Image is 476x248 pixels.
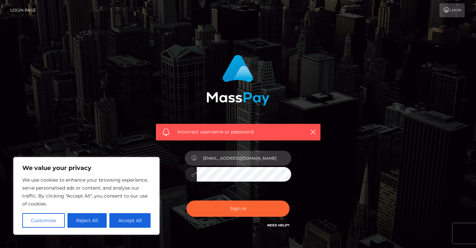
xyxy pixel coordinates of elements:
[10,3,36,17] a: Login Page
[13,157,160,235] div: We value your privacy
[22,164,151,172] p: We value your privacy
[267,223,290,227] a: Need Help?
[206,55,270,106] img: MassPay Login
[178,128,299,135] span: Incorrect username or password.
[186,201,290,217] button: Sign in
[439,3,465,17] a: Login
[22,176,151,208] p: We use cookies to enhance your browsing experience, serve personalised ads or content, and analys...
[22,213,65,228] button: Customise
[109,213,151,228] button: Accept All
[67,213,107,228] button: Reject All
[197,151,291,166] input: Username...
